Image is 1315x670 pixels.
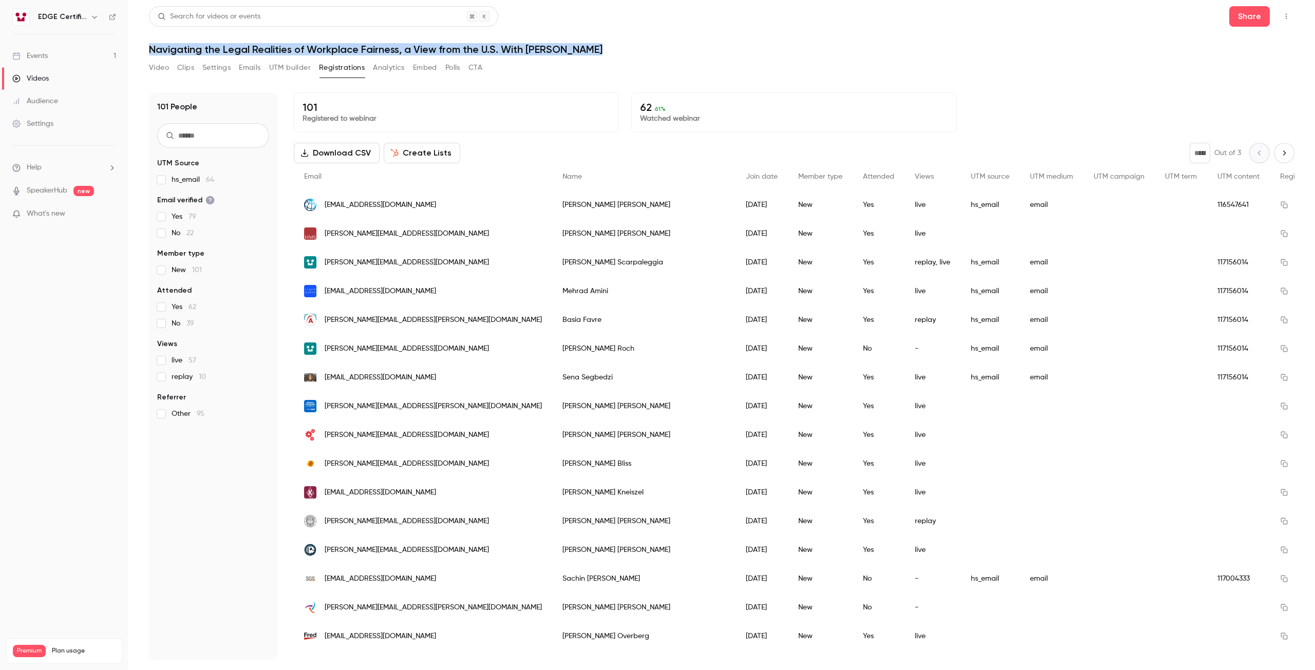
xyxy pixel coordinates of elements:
span: [PERSON_NAME][EMAIL_ADDRESS][DOMAIN_NAME] [325,430,489,441]
div: [DATE] [736,392,788,420]
img: northeastern.edu [304,515,316,527]
div: New [788,535,853,564]
div: Videos [12,73,49,84]
div: hs_email [961,190,1020,219]
div: Yes [853,622,905,650]
div: New [788,334,853,363]
span: 61 % [654,105,666,112]
div: [PERSON_NAME] Roch [552,334,736,363]
span: UTM Source [157,158,199,168]
div: No [853,564,905,593]
span: UTM source [971,173,1009,180]
div: No [853,593,905,622]
section: facet-groups [157,158,269,419]
button: Clips [177,60,194,76]
img: sgs.com [304,572,316,585]
div: Yes [853,363,905,392]
div: email [1020,277,1083,305]
img: edge-strategy.com [304,256,316,269]
div: 117004333 [1207,564,1270,593]
span: Referrer [157,392,186,403]
div: New [788,507,853,535]
div: hs_email [961,305,1020,334]
div: 117156014 [1207,363,1270,392]
img: mtsu.edu [304,400,316,412]
div: hs_email [961,248,1020,277]
img: jjkeller.com [304,486,316,499]
span: 62 [189,303,196,311]
h6: EDGE Certification [38,12,86,22]
div: [DATE] [736,363,788,392]
button: CTA [468,60,482,76]
div: [DATE] [736,334,788,363]
img: fredlaw.com [304,630,316,642]
span: 64 [206,176,214,183]
div: email [1020,564,1083,593]
div: New [788,190,853,219]
span: No [172,318,194,329]
div: [PERSON_NAME] [PERSON_NAME] [552,593,736,622]
div: No [853,334,905,363]
button: Emails [239,60,260,76]
div: live [905,622,961,650]
img: christiandior.com [304,373,316,381]
img: worldbankgroup.org [304,199,316,211]
div: New [788,622,853,650]
div: email [1020,334,1083,363]
button: Video [149,60,169,76]
div: New [788,305,853,334]
div: hs_email [961,363,1020,392]
span: Name [562,173,582,180]
span: Attended [863,173,894,180]
span: Plan usage [52,647,116,655]
iframe: Noticeable Trigger [104,209,116,219]
div: Yes [853,535,905,564]
div: New [788,219,853,248]
div: New [788,363,853,392]
div: Yes [853,478,905,507]
li: help-dropdown-opener [12,162,116,173]
span: 57 [189,357,196,364]
div: live [905,420,961,449]
span: Other [172,409,204,419]
div: live [905,535,961,564]
span: [EMAIL_ADDRESS][DOMAIN_NAME] [325,487,436,498]
div: Sena Segbedzi [552,363,736,392]
span: [PERSON_NAME][EMAIL_ADDRESS][DOMAIN_NAME] [325,228,489,239]
div: hs_email [961,334,1020,363]
span: 101 [192,266,202,274]
div: [DATE] [736,507,788,535]
span: Views [915,173,934,180]
div: Yes [853,248,905,277]
div: [PERSON_NAME] Overberg [552,622,736,650]
span: [EMAIL_ADDRESS][DOMAIN_NAME] [325,286,436,297]
div: email [1020,363,1083,392]
div: Sachin [PERSON_NAME] [552,564,736,593]
img: EDGE Certification [13,9,29,25]
span: [PERSON_NAME][EMAIL_ADDRESS][PERSON_NAME][DOMAIN_NAME] [325,315,542,326]
span: hs_email [172,175,214,185]
div: [DATE] [736,535,788,564]
div: replay, live [905,248,961,277]
span: [EMAIL_ADDRESS][DOMAIN_NAME] [325,573,436,584]
div: New [788,420,853,449]
span: Yes [172,212,196,222]
div: [PERSON_NAME] Bliss [552,449,736,478]
div: live [905,392,961,420]
div: Search for videos or events [158,11,260,22]
div: 117156014 [1207,277,1270,305]
div: [DATE] [736,564,788,593]
img: hks.harvard.edu [304,227,316,240]
div: [DATE] [736,449,788,478]
div: [PERSON_NAME] Scarpaleggia [552,248,736,277]
div: Yes [853,219,905,248]
button: Download CSV [294,143,380,163]
h1: 101 People [157,101,197,113]
span: Views [157,339,177,349]
span: [PERSON_NAME][EMAIL_ADDRESS][DOMAIN_NAME] [325,458,489,469]
span: Email verified [157,195,215,205]
span: [PERSON_NAME][EMAIL_ADDRESS][DOMAIN_NAME] [325,343,489,354]
span: replay [172,372,206,382]
div: [PERSON_NAME] [PERSON_NAME] [552,535,736,564]
span: live [172,355,196,366]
